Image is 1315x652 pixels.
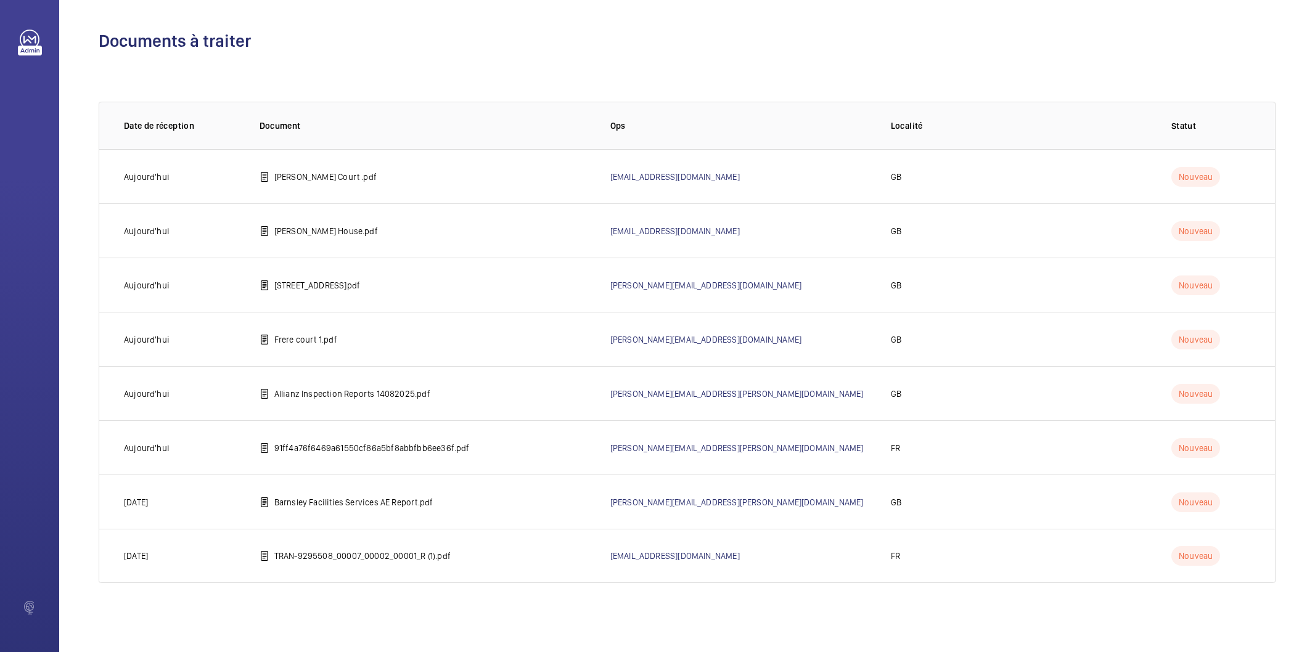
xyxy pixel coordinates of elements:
[891,171,901,183] p: GB
[610,497,864,507] a: [PERSON_NAME][EMAIL_ADDRESS][PERSON_NAME][DOMAIN_NAME]
[610,280,801,290] a: [PERSON_NAME][EMAIL_ADDRESS][DOMAIN_NAME]
[274,442,470,454] p: 91ff4a76f6469a61550cf86a5bf8abbfbb6ee36f.pdf
[610,335,801,344] a: [PERSON_NAME][EMAIL_ADDRESS][DOMAIN_NAME]
[274,550,451,562] p: TRAN-9295508_00007_00002_00001_R (1).pdf
[1171,120,1250,132] p: Statut
[610,120,871,132] p: Ops
[124,496,148,508] p: [DATE]
[124,550,148,562] p: [DATE]
[1171,275,1220,295] p: Nouveau
[610,551,740,561] a: [EMAIL_ADDRESS][DOMAIN_NAME]
[610,226,740,236] a: [EMAIL_ADDRESS][DOMAIN_NAME]
[99,30,1276,52] h1: Documents à traiter
[124,225,170,237] p: Aujourd'hui
[1171,546,1220,566] p: Nouveau
[124,333,170,346] p: Aujourd'hui
[610,389,864,399] a: [PERSON_NAME][EMAIL_ADDRESS][PERSON_NAME][DOMAIN_NAME]
[274,279,360,291] p: [STREET_ADDRESS]pdf
[124,442,170,454] p: Aujourd'hui
[274,496,433,508] p: Barnsley Facilities Services AE Report.pdf
[124,120,240,132] p: Date de réception
[274,388,430,400] p: Allianz Inspection Reports 14082025.pdf
[124,388,170,400] p: Aujourd'hui
[124,171,170,183] p: Aujourd'hui
[891,550,900,562] p: FR
[1171,492,1220,512] p: Nouveau
[274,171,377,183] p: [PERSON_NAME] Court .pdf
[891,120,1152,132] p: Localité
[891,442,900,454] p: FR
[1171,384,1220,404] p: Nouveau
[891,496,901,508] p: GB
[124,279,170,291] p: Aujourd'hui
[610,443,864,453] a: [PERSON_NAME][EMAIL_ADDRESS][PERSON_NAME][DOMAIN_NAME]
[891,333,901,346] p: GB
[1171,167,1220,187] p: Nouveau
[274,225,378,237] p: [PERSON_NAME] House.pdf
[610,172,740,182] a: [EMAIL_ADDRESS][DOMAIN_NAME]
[891,279,901,291] p: GB
[1171,221,1220,241] p: Nouveau
[260,120,591,132] p: Document
[891,225,901,237] p: GB
[1171,330,1220,349] p: Nouveau
[1171,438,1220,458] p: Nouveau
[274,333,337,346] p: Frere court 1.pdf
[891,388,901,400] p: GB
